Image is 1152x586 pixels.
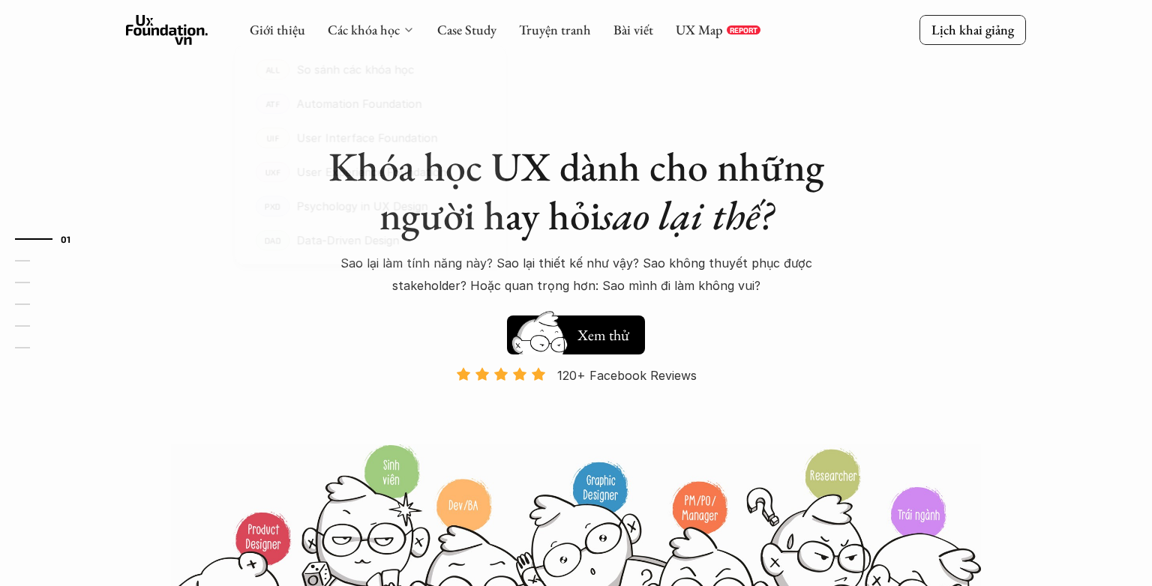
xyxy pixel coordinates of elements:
[297,127,438,148] p: User Interface Foundation
[601,189,773,241] em: sao lại thế?
[297,196,428,217] p: Psychology in UX Design
[15,230,86,248] a: 01
[297,94,422,115] p: Automation Foundation
[265,202,281,211] p: PXD
[931,21,1014,38] p: Lịch khai giảng
[557,364,697,387] p: 120+ Facebook Reviews
[313,252,838,297] p: Sao lại làm tính năng này? Sao lại thiết kế như vậy? Sao không thuyết phục được stakeholder? Hoặc...
[264,235,281,245] p: DAD
[727,25,760,34] a: REPORT
[61,233,71,244] strong: 01
[519,21,591,38] a: Truyện tranh
[265,99,280,109] p: ATF
[919,15,1026,44] a: Lịch khai giảng
[297,59,415,80] p: So sánh các khóa học
[265,64,280,74] p: ALL
[235,121,505,155] a: UIFUser Interface Foundation
[266,133,279,142] p: UIF
[297,230,400,251] p: Data-Driven Design
[730,25,757,34] p: REPORT
[235,189,505,223] a: PXDPsychology in UX Design
[613,21,653,38] a: Bài viết
[577,324,629,345] h5: Xem thử
[235,155,505,190] a: UXFUser Experience Foundation
[442,366,709,442] a: 120+ Facebook Reviews
[328,21,400,38] a: Các khóa học
[297,162,447,183] p: User Experience Foundation
[676,21,723,38] a: UX Map
[250,21,305,38] a: Giới thiệu
[437,21,496,38] a: Case Study
[235,87,505,121] a: ATFAutomation Foundation
[235,223,505,258] a: DADData-Driven Design
[507,308,645,354] a: Xem thử
[265,167,280,177] p: UXF
[235,52,505,87] a: ALLSo sánh các khóa học
[313,142,838,240] h1: Khóa học UX dành cho những người hay hỏi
